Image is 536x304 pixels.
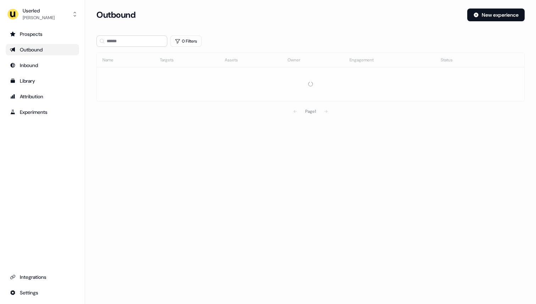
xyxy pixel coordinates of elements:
button: New experience [467,9,525,21]
div: Inbound [10,62,75,69]
div: Settings [10,289,75,296]
div: Library [10,77,75,84]
a: Go to attribution [6,91,79,102]
a: Go to prospects [6,28,79,40]
div: Attribution [10,93,75,100]
div: [PERSON_NAME] [23,14,55,21]
div: Experiments [10,109,75,116]
button: Userled[PERSON_NAME] [6,6,79,23]
a: Go to templates [6,75,79,87]
a: Go to experiments [6,106,79,118]
a: Go to outbound experience [6,44,79,55]
a: Go to Inbound [6,60,79,71]
h3: Outbound [96,10,135,20]
div: Integrations [10,273,75,281]
div: Userled [23,7,55,14]
button: 0 Filters [170,35,202,47]
div: Prospects [10,31,75,38]
a: Go to integrations [6,287,79,298]
div: Outbound [10,46,75,53]
a: Go to integrations [6,271,79,283]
